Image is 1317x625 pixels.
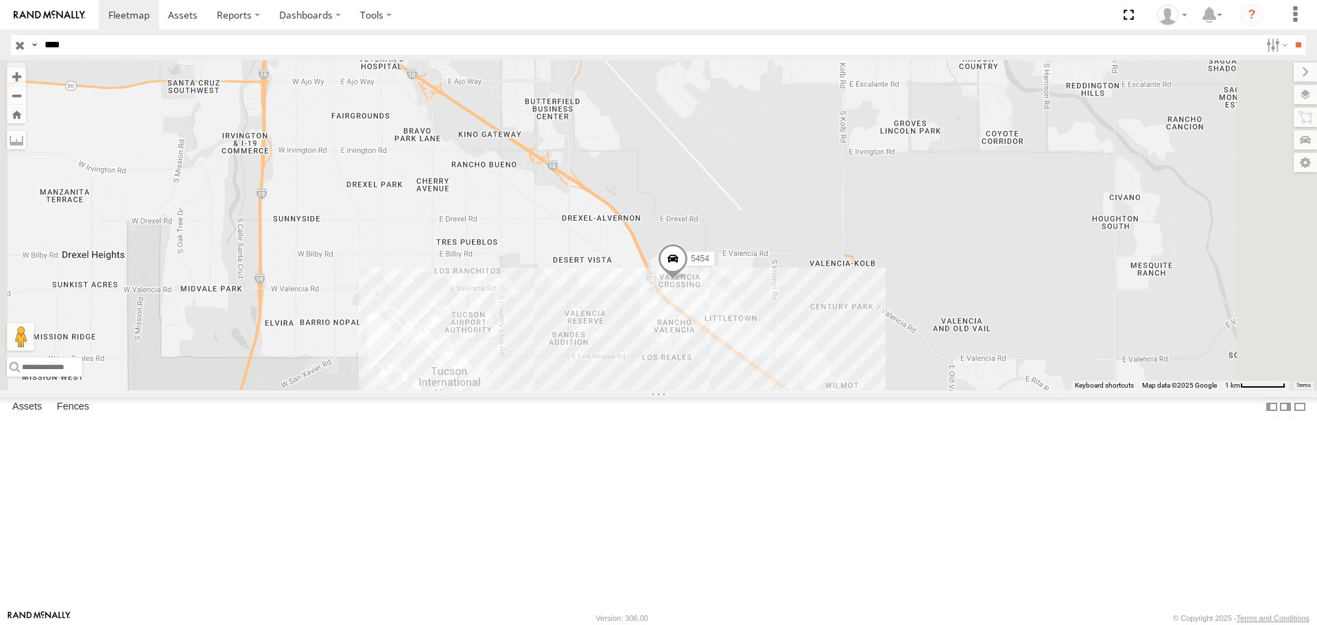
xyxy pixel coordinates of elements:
[50,398,96,417] label: Fences
[1237,614,1309,622] a: Terms and Conditions
[1261,35,1290,55] label: Search Filter Options
[1221,381,1290,390] button: Map Scale: 1 km per 62 pixels
[596,614,648,622] div: Version: 306.00
[7,86,26,105] button: Zoom out
[1173,614,1309,622] div: © Copyright 2025 -
[1294,153,1317,172] label: Map Settings
[29,35,40,55] label: Search Query
[1293,397,1307,417] label: Hide Summary Table
[1142,381,1217,389] span: Map data ©2025 Google
[7,105,26,123] button: Zoom Home
[1296,382,1311,388] a: Terms (opens in new tab)
[1279,397,1292,417] label: Dock Summary Table to the Right
[14,10,85,20] img: rand-logo.svg
[7,323,34,351] button: Drag Pegman onto the map to open Street View
[7,130,26,150] label: Measure
[1075,381,1134,390] button: Keyboard shortcuts
[691,254,709,263] span: 5454
[1152,5,1192,25] div: Edward Espinoza
[5,398,49,417] label: Assets
[1265,397,1279,417] label: Dock Summary Table to the Left
[1241,4,1263,26] i: ?
[7,67,26,86] button: Zoom in
[8,611,71,625] a: Visit our Website
[1225,381,1240,389] span: 1 km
